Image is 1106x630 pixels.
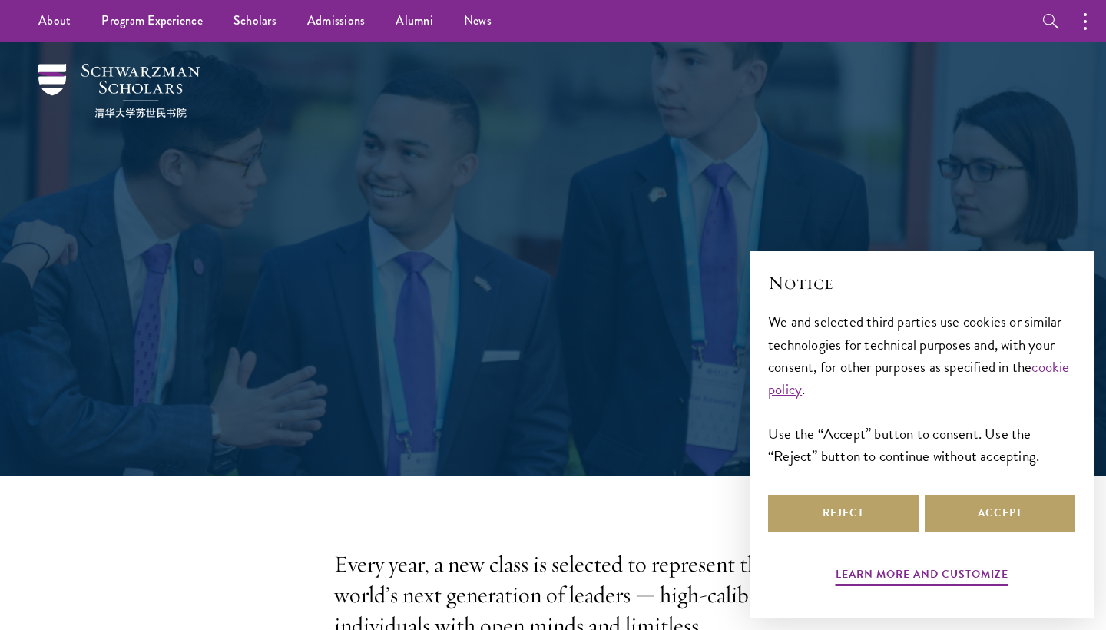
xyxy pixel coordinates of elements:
div: We and selected third parties use cookies or similar technologies for technical purposes and, wit... [768,310,1075,466]
h2: Notice [768,270,1075,296]
button: Accept [925,495,1075,532]
button: Learn more and customize [836,565,1008,589]
a: cookie policy [768,356,1070,400]
img: Schwarzman Scholars [38,64,200,118]
button: Reject [768,495,919,532]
